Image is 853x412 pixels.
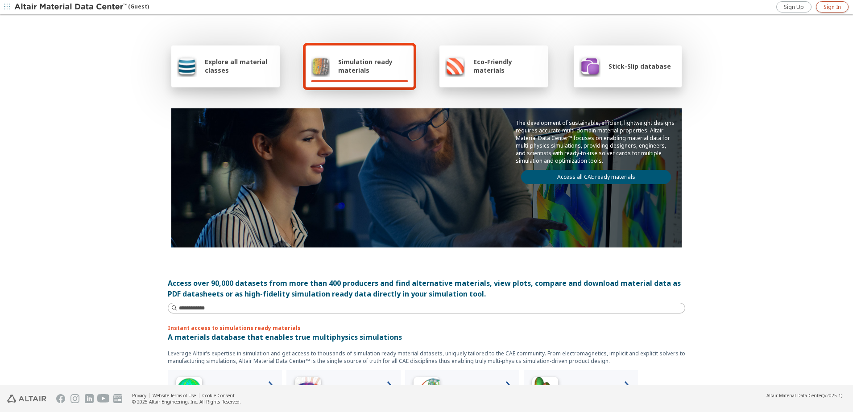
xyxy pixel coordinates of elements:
span: Simulation ready materials [338,58,408,74]
span: Stick-Slip database [609,62,671,70]
img: Crash Analyses Icon [527,374,563,409]
a: Website Terms of Use [153,392,196,399]
img: Altair Material Data Center [14,3,128,12]
a: Access all CAE ready materials [521,170,671,184]
p: The development of sustainable, efficient, lightweight designs requires accurate multi-domain mat... [516,119,676,165]
a: Privacy [132,392,146,399]
a: Cookie Consent [202,392,235,399]
span: Sign In [824,4,841,11]
div: (v2025.1) [766,392,842,399]
span: Sign Up [784,4,804,11]
div: © 2025 Altair Engineering, Inc. All Rights Reserved. [132,399,241,405]
img: Stick-Slip database [579,55,600,77]
img: High Frequency Icon [171,374,207,409]
a: Sign Up [776,1,812,12]
span: Altair Material Data Center [766,392,823,399]
img: Eco-Friendly materials [445,55,465,77]
span: Eco-Friendly materials [473,58,542,74]
img: Explore all material classes [177,55,197,77]
p: Leverage Altair’s expertise in simulation and get access to thousands of simulation ready materia... [168,350,685,365]
img: Altair Engineering [7,395,46,403]
img: Simulation ready materials [311,55,330,77]
p: Instant access to simulations ready materials [168,324,685,332]
div: Access over 90,000 datasets from more than 400 producers and find alternative materials, view plo... [168,278,685,299]
img: Structural Analyses Icon [409,374,444,409]
a: Sign In [816,1,849,12]
img: Low Frequency Icon [290,374,326,409]
div: (Guest) [14,3,149,12]
span: Explore all material classes [205,58,274,74]
p: A materials database that enables true multiphysics simulations [168,332,685,342]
